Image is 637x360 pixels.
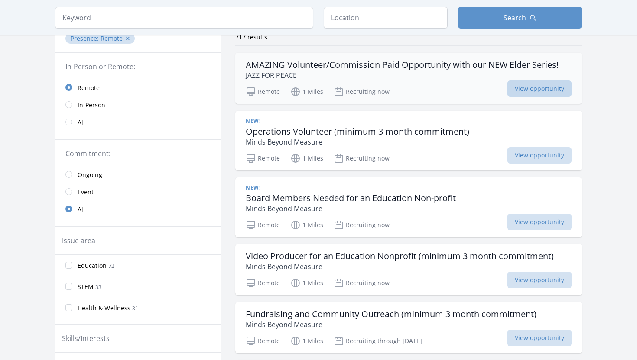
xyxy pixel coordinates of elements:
[334,278,390,288] p: Recruiting now
[235,33,267,41] span: 717 results
[78,84,100,92] span: Remote
[55,183,221,200] a: Event
[507,147,572,164] span: View opportunity
[55,7,313,29] input: Keyword
[78,170,102,179] span: Ongoing
[246,153,280,164] p: Remote
[78,283,94,291] span: STEM
[95,283,101,291] span: 33
[246,184,260,191] span: New!
[290,153,323,164] p: 1 Miles
[334,87,390,97] p: Recruiting now
[246,203,456,214] p: Minds Beyond Measure
[290,278,323,288] p: 1 Miles
[246,261,554,272] p: Minds Beyond Measure
[55,166,221,183] a: Ongoing
[65,304,72,311] input: Health & Wellness 31
[246,319,536,330] p: Minds Beyond Measure
[334,336,422,346] p: Recruiting through [DATE]
[324,7,448,29] input: Location
[246,251,554,261] h3: Video Producer for an Education Nonprofit (minimum 3 month commitment)
[246,137,469,147] p: Minds Beyond Measure
[65,283,72,290] input: STEM 33
[55,200,221,218] a: All
[246,336,280,346] p: Remote
[507,330,572,346] span: View opportunity
[334,153,390,164] p: Recruiting now
[246,193,456,203] h3: Board Members Needed for an Education Non-profit
[55,96,221,113] a: In-Person
[246,70,559,80] p: JAZZ FOR PEACE
[235,244,582,295] a: Video Producer for an Education Nonprofit (minimum 3 month commitment) Minds Beyond Measure Remot...
[101,34,123,42] span: Remote
[507,272,572,288] span: View opportunity
[132,305,138,312] span: 31
[458,7,582,29] button: Search
[507,80,572,97] span: View opportunity
[246,220,280,230] p: Remote
[246,309,536,319] h3: Fundraising and Community Outreach (minimum 3 month commitment)
[108,262,114,270] span: 72
[235,302,582,353] a: Fundraising and Community Outreach (minimum 3 month commitment) Minds Beyond Measure Remote 1 Mil...
[334,220,390,230] p: Recruiting now
[78,205,85,214] span: All
[62,333,110,344] legend: Skills/Interests
[246,126,469,137] h3: Operations Volunteer (minimum 3 month commitment)
[125,34,130,43] button: ✕
[246,87,280,97] p: Remote
[235,111,582,170] a: New! Operations Volunteer (minimum 3 month commitment) Minds Beyond Measure Remote 1 Miles Recrui...
[504,13,526,23] span: Search
[235,53,582,104] a: AMAZING Volunteer/Commission Paid Opportunity with our NEW Elder Series! JAZZ FOR PEACE Remote 1 ...
[62,235,95,246] legend: Issue area
[290,220,323,230] p: 1 Miles
[290,336,323,346] p: 1 Miles
[65,262,72,269] input: Education 72
[78,101,105,109] span: In-Person
[290,87,323,97] p: 1 Miles
[246,118,260,125] span: New!
[55,113,221,131] a: All
[65,61,211,72] legend: In-Person or Remote:
[246,60,559,70] h3: AMAZING Volunteer/Commission Paid Opportunity with our NEW Elder Series!
[78,304,130,312] span: Health & Wellness
[78,118,85,127] span: All
[55,79,221,96] a: Remote
[78,261,107,270] span: Education
[71,34,101,42] span: Presence :
[507,214,572,230] span: View opportunity
[65,148,211,159] legend: Commitment:
[235,177,582,237] a: New! Board Members Needed for an Education Non-profit Minds Beyond Measure Remote 1 Miles Recruit...
[78,188,94,196] span: Event
[246,278,280,288] p: Remote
